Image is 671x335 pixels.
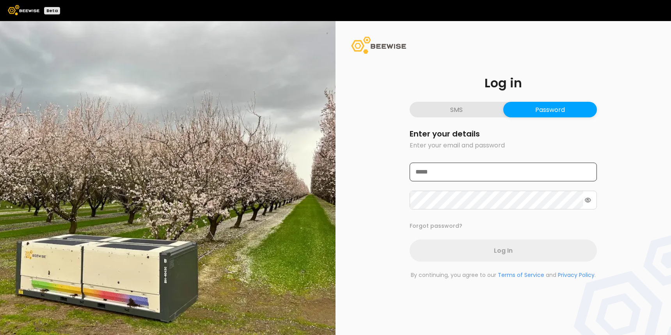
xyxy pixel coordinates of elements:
div: Beta [44,7,60,14]
button: Password [503,102,597,117]
img: Beewise logo [8,5,39,15]
button: Log In [410,239,597,262]
button: SMS [410,102,503,117]
h2: Enter your details [410,130,597,138]
span: Log In [494,246,513,255]
p: By continuing, you agree to our and . [410,271,597,279]
p: Enter your email and password [410,141,597,150]
button: Forgot password? [410,222,462,230]
h1: Log in [410,77,597,89]
a: Terms of Service [498,271,544,279]
a: Privacy Policy [558,271,595,279]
